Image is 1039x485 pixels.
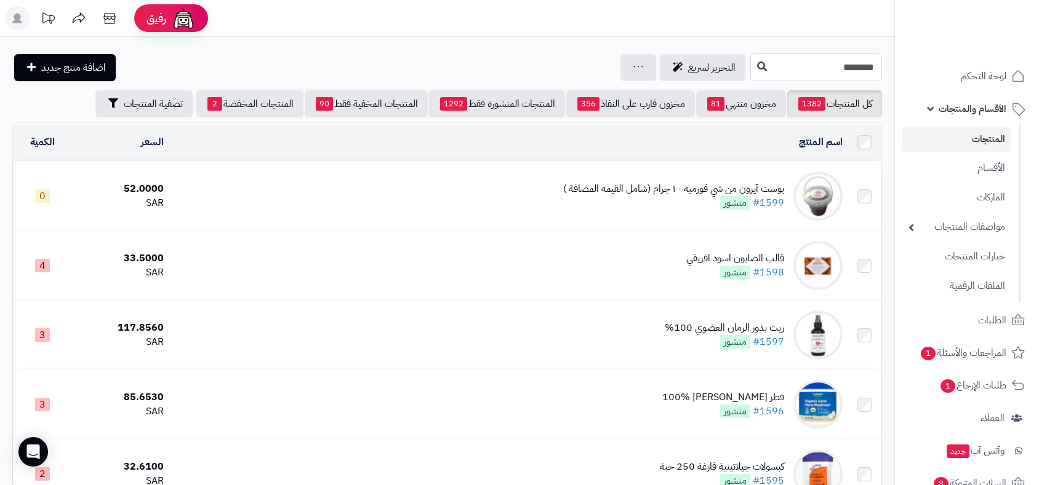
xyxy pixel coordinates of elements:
span: 4 [35,259,50,272]
a: الكمية [30,135,55,149]
img: قالب الصابون اسود افريقي [793,241,843,290]
span: اضافة منتج جديد [41,60,106,75]
a: خيارات المنتجات [902,243,1011,270]
span: لوحة التحكم [961,68,1006,85]
a: المنتجات المخفية فقط90 [305,90,428,117]
span: منشور [720,196,750,210]
span: العملاء [981,409,1005,427]
span: 2 [35,467,50,481]
a: تحديثات المنصة [33,6,63,34]
img: فطر عرف الاسد العضوي 100% [793,380,843,429]
a: #1596 [753,404,784,419]
img: بوست آيرون من شي قورميه ١٠٠ جرام (شامل القيمه المضافة ) [793,172,843,221]
div: SAR [77,335,163,349]
a: الماركات [902,184,1011,211]
span: منشور [720,266,750,279]
span: الطلبات [978,312,1006,329]
a: مخزون قارب على النفاذ356 [566,90,695,117]
a: وآتس آبجديد [902,436,1032,465]
img: logo-2.png [955,25,1027,50]
a: المنتجات [902,127,1011,152]
a: كل المنتجات1382 [787,90,882,117]
a: المراجعات والأسئلة1 [902,338,1032,368]
a: المنتجات المنشورة فقط1292 [429,90,565,117]
span: 1 [940,379,955,393]
span: 2 [207,97,222,111]
div: SAR [77,404,163,419]
span: منشور [720,404,750,418]
img: زيت بذور الرمان العضوي 100% [793,310,843,360]
div: 52.0000 [77,182,163,196]
a: مخزون منتهي81 [696,90,786,117]
a: المنتجات المخفضة2 [196,90,303,117]
div: 85.6530 [77,390,163,404]
div: بوست آيرون من شي قورميه ١٠٠ جرام (شامل القيمه المضافة ) [563,182,784,196]
span: 81 [707,97,724,111]
span: المراجعات والأسئلة [920,344,1006,361]
span: وآتس آب [945,442,1005,459]
div: 117.8560 [77,321,163,335]
a: #1599 [753,195,784,210]
div: قالب الصابون اسود افريقي [686,251,784,266]
span: 3 [35,398,50,411]
div: Open Intercom Messenger [18,437,48,467]
span: الأقسام والمنتجات [939,100,1006,117]
div: 32.6100 [77,460,163,474]
span: 356 [577,97,600,111]
a: لوحة التحكم [902,61,1032,91]
span: جديد [947,444,969,458]
button: تصفية المنتجات [95,90,193,117]
a: #1598 [753,265,784,280]
a: اضافة منتج جديد [14,54,116,81]
a: اسم المنتج [799,135,843,149]
div: كبسولات جيلاتينية فارغة 250 حبة [660,460,784,474]
span: طلبات الإرجاع [939,377,1006,394]
span: 1 [920,346,936,360]
span: رفيق [146,11,166,26]
div: SAR [77,266,163,280]
span: منشور [720,335,750,349]
img: ai-face.png [171,6,196,31]
div: فطر [PERSON_NAME] 100% [662,390,784,404]
span: التحرير لسريع [688,60,736,75]
a: الملفات الرقمية [902,273,1011,299]
div: SAR [77,196,163,210]
div: 33.5000 [77,251,163,266]
span: تصفية المنتجات [124,97,183,111]
div: زيت بذور الرمان العضوي 100% [665,321,784,335]
a: طلبات الإرجاع1 [902,371,1032,400]
a: التحرير لسريع [660,54,745,81]
a: السعر [141,135,164,149]
span: 1382 [798,97,825,111]
span: 3 [35,328,50,342]
span: 90 [316,97,333,111]
a: مواصفات المنتجات [902,214,1011,240]
a: الأقسام [902,155,1011,181]
span: 1292 [440,97,467,111]
a: #1597 [753,334,784,349]
span: 0 [35,189,50,203]
a: العملاء [902,403,1032,433]
a: الطلبات [902,306,1032,335]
